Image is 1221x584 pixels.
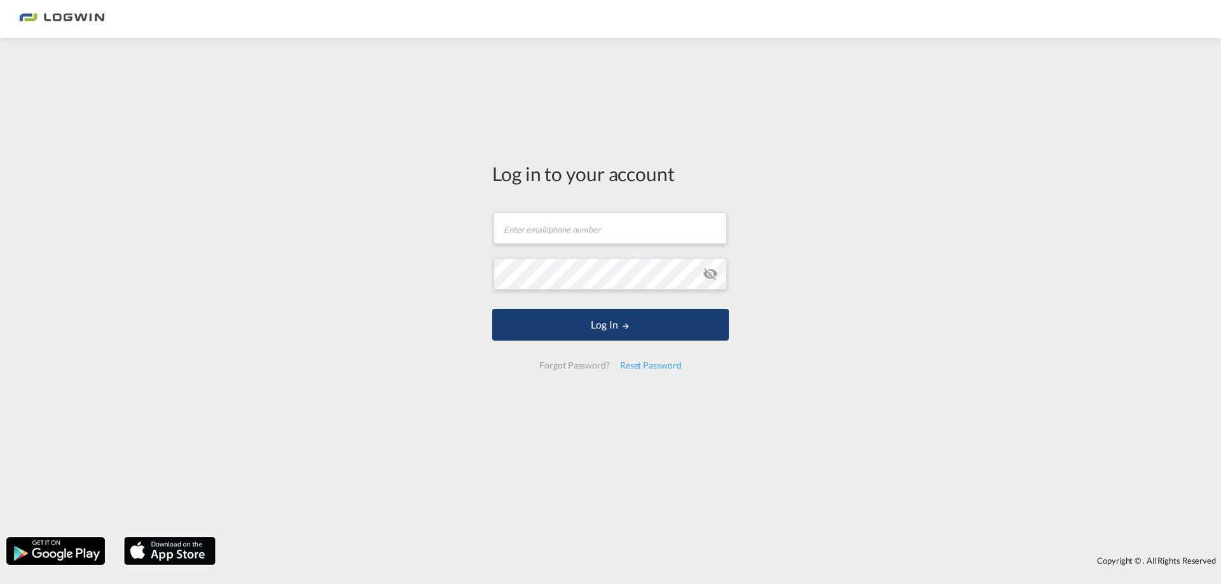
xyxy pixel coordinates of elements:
div: Copyright © . All Rights Reserved [222,550,1221,571]
input: Enter email/phone number [493,212,727,244]
img: google.png [5,536,106,566]
md-icon: icon-eye-off [703,266,718,282]
img: apple.png [123,536,217,566]
img: bc73a0e0d8c111efacd525e4c8ad7d32.png [19,5,105,34]
div: Reset Password [615,354,687,377]
div: Forgot Password? [534,354,614,377]
div: Log in to your account [492,160,729,187]
button: LOGIN [492,309,729,341]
